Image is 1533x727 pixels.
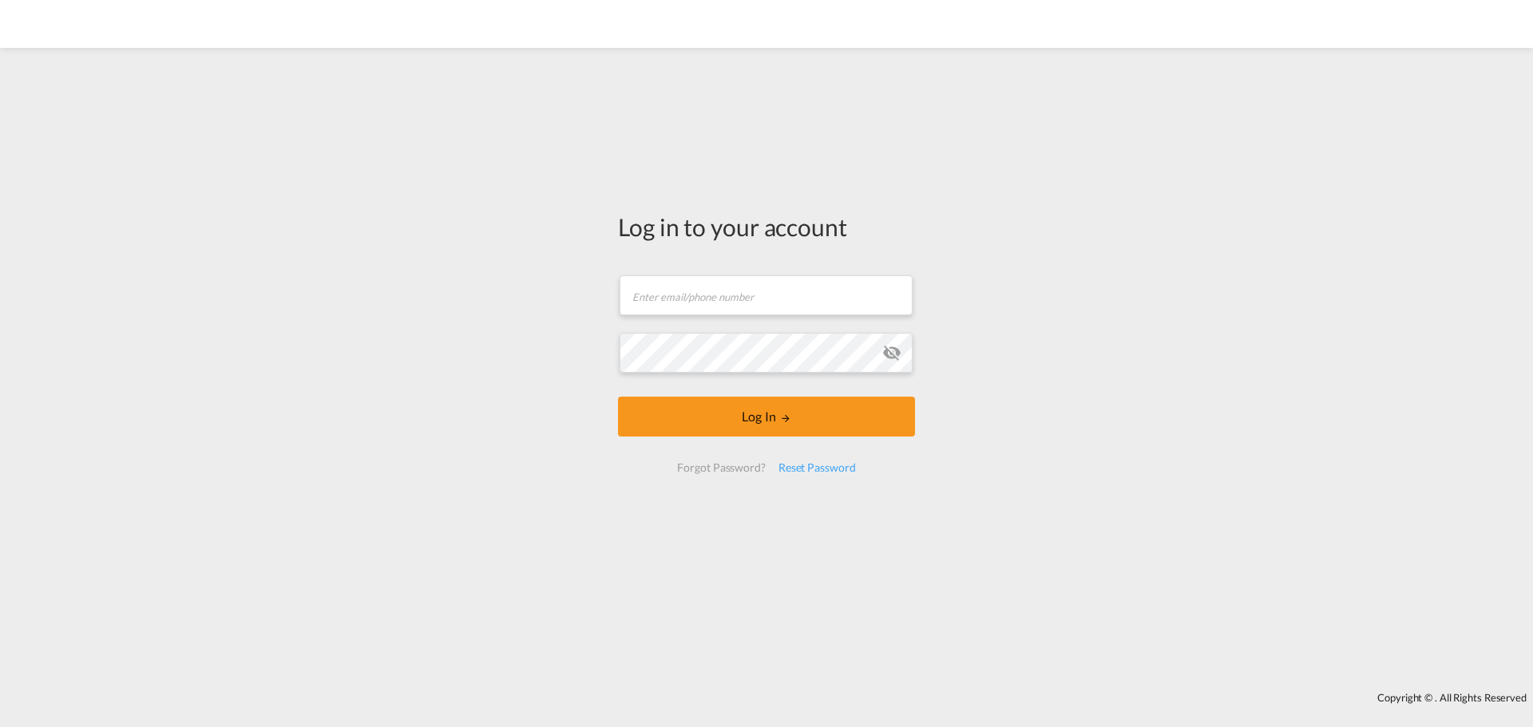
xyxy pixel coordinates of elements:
div: Reset Password [772,453,862,482]
button: LOGIN [618,397,915,437]
div: Forgot Password? [671,453,771,482]
md-icon: icon-eye-off [882,343,901,362]
div: Log in to your account [618,210,915,243]
input: Enter email/phone number [620,275,913,315]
